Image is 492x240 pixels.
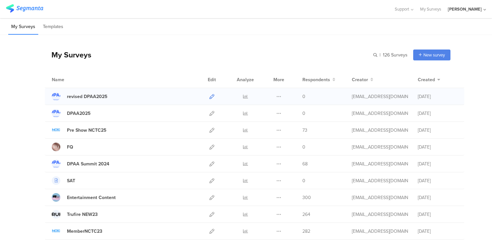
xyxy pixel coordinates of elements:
span: 264 [302,211,310,218]
button: Created [418,76,440,83]
div: [DATE] [418,93,457,100]
a: SAT [52,176,75,185]
div: DPAA Summit 2024 [67,160,109,167]
img: segmanta logo [6,4,43,13]
span: 73 [302,127,307,134]
div: Trufire NEW23 [67,211,98,218]
div: Edit [205,71,219,88]
div: My Surveys [45,49,91,60]
div: mcableguru@aol.com [352,144,408,151]
div: revised DPAA2025 [67,93,108,100]
div: [DATE] [418,160,457,167]
a: DPAA Summit 2024 [52,159,109,168]
span: Respondents [302,76,330,83]
span: Support [395,6,409,12]
div: [PERSON_NAME] [448,6,482,12]
div: [DATE] [418,228,457,235]
a: FQ [52,143,73,151]
a: MemberNCTC23 [52,227,102,235]
div: Entertainment Content [67,194,116,201]
a: Entertainment Content [52,193,116,202]
span: 0 [302,93,305,100]
div: mcableguru@aol.com [352,160,408,167]
button: Respondents [302,76,335,83]
li: My Surveys [8,19,38,35]
div: [DATE] [418,144,457,151]
span: 68 [302,160,308,167]
div: mcableguru@aol.com [352,127,408,134]
button: Creator [352,76,373,83]
div: mcableguru@aol.com [352,228,408,235]
div: DPAA2025 [67,110,91,117]
a: revised DPAA2025 [52,92,108,101]
div: Name [52,76,91,83]
span: 0 [302,177,305,184]
span: 282 [302,228,310,235]
div: mcableguru@aol.com [352,194,408,201]
div: mcableguru@aol.com [352,211,408,218]
div: [DATE] [418,177,457,184]
div: FQ [67,144,73,151]
div: More [272,71,286,88]
div: [DATE] [418,194,457,201]
div: mcableguru@aol.com [352,93,408,100]
span: Created [418,76,435,83]
span: 0 [302,110,305,117]
div: mcableguru@aol.com [352,177,408,184]
span: | [379,51,382,58]
div: SAT [67,177,75,184]
a: DPAA2025 [52,109,91,118]
div: [DATE] [418,127,457,134]
span: 0 [302,144,305,151]
span: New survey [423,52,445,58]
a: Trufire NEW23 [52,210,98,219]
div: Pre Show NCTC25 [67,127,107,134]
div: [DATE] [418,211,457,218]
span: Creator [352,76,368,83]
span: 300 [302,194,311,201]
div: [DATE] [418,110,457,117]
li: Templates [40,19,66,35]
div: MemberNCTC23 [67,228,102,235]
div: Analyze [235,71,255,88]
a: Pre Show NCTC25 [52,126,107,134]
div: mcableguru@aol.com [352,110,408,117]
span: 126 Surveys [383,51,408,58]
